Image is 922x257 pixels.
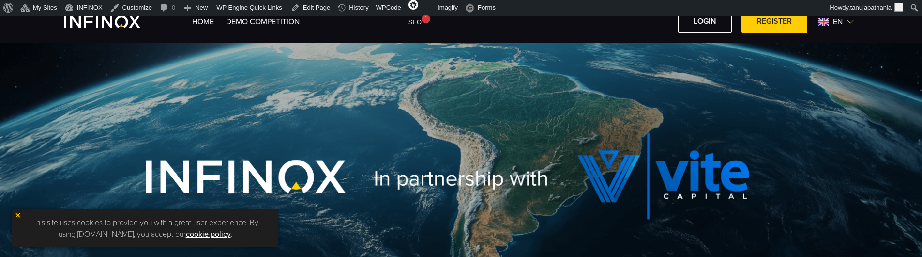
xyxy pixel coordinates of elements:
[64,16,163,28] a: INFINOX Vite
[408,18,422,26] span: SEO
[850,4,892,11] span: tanujapathania
[186,229,231,239] a: cookie policy
[192,17,214,27] a: Home
[422,15,430,23] div: 1
[741,10,807,33] a: REGISTER
[15,212,21,219] img: yellow close icon
[678,10,732,33] a: LOGIN
[17,214,273,242] p: This site uses cookies to provide you with a great user experience. By using [DOMAIN_NAME], you a...
[226,17,300,27] a: Demo Competition
[829,16,846,28] span: en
